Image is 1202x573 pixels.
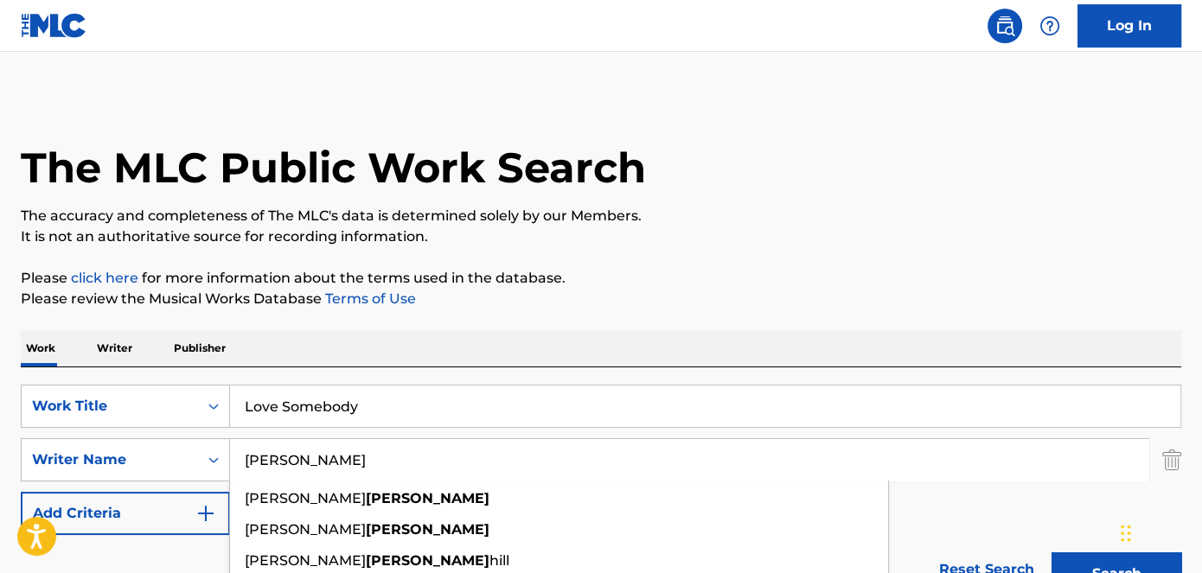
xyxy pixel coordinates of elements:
span: [PERSON_NAME] [245,521,366,538]
img: help [1039,16,1060,36]
p: Publisher [169,330,231,366]
div: Work Title [32,396,188,417]
div: Drag [1121,507,1131,559]
span: hill [489,552,509,569]
p: It is not an authoritative source for recording information. [21,226,1181,247]
div: Help [1033,9,1067,43]
p: The accuracy and completeness of The MLC's data is determined solely by our Members. [21,206,1181,226]
p: Please review the Musical Works Database [21,289,1181,309]
div: Writer Name [32,449,188,470]
strong: [PERSON_NAME] [366,490,489,506]
a: Public Search [988,9,1022,43]
strong: [PERSON_NAME] [366,521,489,538]
img: 9d2ae6d4665cec9f34b9.svg [195,503,216,524]
strong: [PERSON_NAME] [366,552,489,569]
a: click here [71,270,138,286]
a: Log In [1077,4,1181,48]
a: Terms of Use [322,290,416,307]
img: MLC Logo [21,13,87,38]
span: [PERSON_NAME] [245,552,366,569]
p: Please for more information about the terms used in the database. [21,268,1181,289]
p: Writer [92,330,137,366]
h1: The MLC Public Work Search [21,142,646,194]
span: [PERSON_NAME] [245,490,366,506]
iframe: Chat Widget [1116,490,1202,573]
p: Work [21,330,61,366]
button: Add Criteria [21,492,230,535]
img: search [994,16,1015,36]
img: Delete Criterion [1162,438,1181,481]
